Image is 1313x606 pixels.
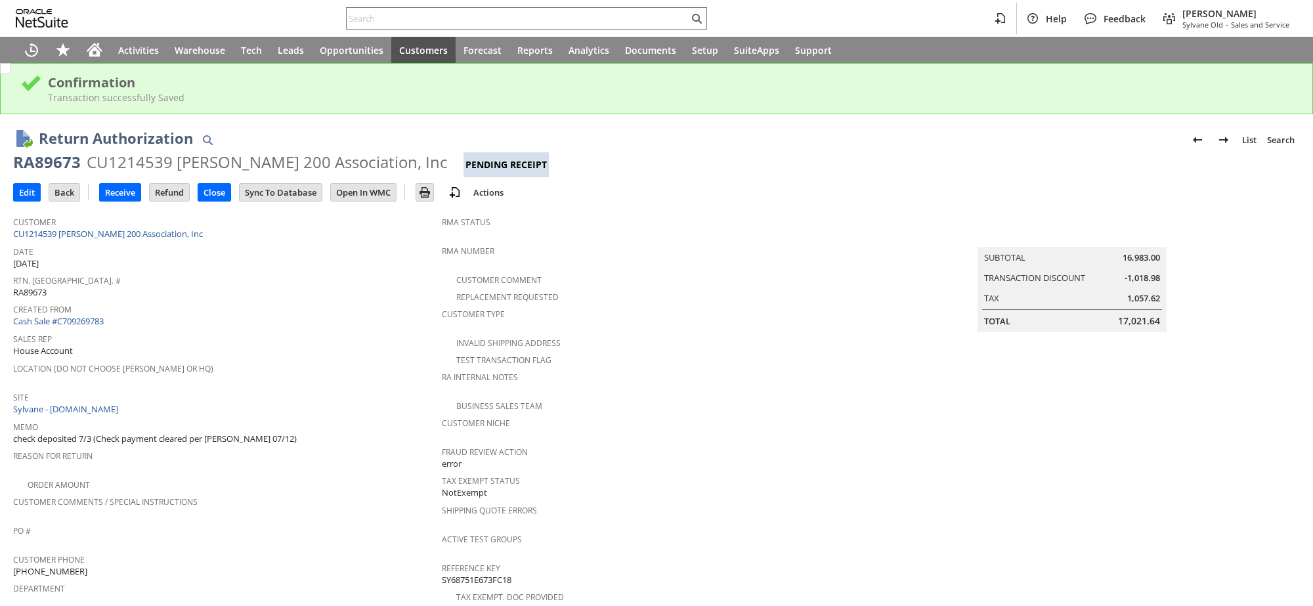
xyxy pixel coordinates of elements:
span: - [1226,20,1228,30]
a: Memo [13,422,38,433]
a: Analytics [561,37,617,63]
span: Feedback [1104,12,1146,25]
input: Back [49,184,79,201]
a: Tech [233,37,270,63]
a: Invalid Shipping Address [456,337,561,349]
a: Customer Comment [456,274,542,286]
a: Reports [509,37,561,63]
div: Confirmation [48,74,1293,91]
a: Customer [13,217,56,228]
a: Replacement Requested [456,292,559,303]
a: Warehouse [167,37,233,63]
a: Subtotal [984,251,1025,263]
a: Reason For Return [13,450,93,462]
div: Shortcuts [47,37,79,63]
a: Actions [468,186,509,198]
a: RA Internal Notes [442,372,518,383]
span: [DATE] [13,257,39,270]
h1: Return Authorization [39,127,193,149]
span: 1,057.62 [1127,292,1160,305]
a: RMA Number [442,246,494,257]
img: Quick Find [200,132,215,148]
a: RMA Status [442,217,490,228]
a: Test Transaction Flag [456,355,551,366]
a: Documents [617,37,684,63]
span: NotExempt [442,487,487,499]
svg: Search [689,11,704,26]
a: Leads [270,37,312,63]
a: Activities [110,37,167,63]
svg: Recent Records [24,42,39,58]
input: Search [347,11,689,26]
a: Site [13,392,29,403]
span: Customers [399,44,448,56]
div: Transaction successfully Saved [48,91,1293,104]
a: Fraud Review Action [442,446,528,458]
span: Activities [118,44,159,56]
img: Previous [1190,132,1205,148]
a: Setup [684,37,726,63]
a: Location (Do Not Choose [PERSON_NAME] or HQ) [13,363,213,374]
span: [PHONE_NUMBER] [13,565,87,578]
a: Customer Type [442,309,505,320]
svg: Home [87,42,102,58]
span: Tech [241,44,262,56]
a: Tax Exempt. Doc Provided [456,592,564,603]
a: Cash Sale #C709269783 [13,315,104,327]
input: Refund [150,184,189,201]
a: Date [13,246,33,257]
input: Sync To Database [240,184,322,201]
span: Setup [692,44,718,56]
a: Department [13,583,65,594]
svg: Shortcuts [55,42,71,58]
caption: Summary [978,226,1167,247]
a: Shipping Quote Errors [442,505,537,516]
span: Leads [278,44,304,56]
a: Rtn. [GEOGRAPHIC_DATA]. # [13,275,121,286]
span: RA89673 [13,286,47,299]
img: Print [417,184,433,200]
span: [PERSON_NAME] [1182,7,1289,20]
div: Pending Receipt [463,152,549,177]
img: add-record.svg [447,184,463,200]
span: Sales and Service [1231,20,1289,30]
span: check deposited 7/3 (Check payment cleared per [PERSON_NAME] 07/12) [13,433,297,445]
span: Warehouse [175,44,225,56]
span: -1,018.98 [1125,272,1160,284]
a: Order Amount [28,479,90,490]
a: Customer Phone [13,554,85,565]
span: Forecast [463,44,502,56]
svg: logo [16,9,68,28]
span: Documents [625,44,676,56]
a: SuiteApps [726,37,787,63]
a: Customer Comments / Special Instructions [13,496,198,508]
span: SY68751E673FC18 [442,574,511,586]
a: PO # [13,525,31,536]
a: Sylvane - [DOMAIN_NAME] [13,403,121,415]
a: Total [984,315,1010,327]
a: Transaction Discount [984,272,1085,284]
span: Opportunities [320,44,383,56]
input: Close [198,184,230,201]
div: RA89673 [13,152,81,173]
a: Created From [13,304,72,315]
a: CU1214539 [PERSON_NAME] 200 Association, Inc [13,228,206,240]
a: Customer Niche [442,418,510,429]
input: Open In WMC [331,184,396,201]
a: Forecast [456,37,509,63]
a: Recent Records [16,37,47,63]
span: SuiteApps [734,44,779,56]
a: Active Test Groups [442,534,522,545]
a: Home [79,37,110,63]
input: Receive [100,184,140,201]
span: 16,983.00 [1123,251,1160,264]
span: Analytics [569,44,609,56]
a: Business Sales Team [456,400,542,412]
img: Next [1216,132,1232,148]
input: Print [416,184,433,201]
span: Help [1046,12,1067,25]
a: Tax Exempt Status [442,475,520,487]
a: List [1237,129,1262,150]
span: Sylvane Old [1182,20,1223,30]
span: Support [795,44,832,56]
